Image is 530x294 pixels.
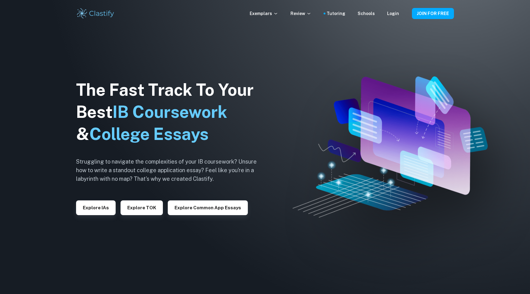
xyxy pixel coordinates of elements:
[250,10,278,17] p: Exemplars
[76,200,116,215] button: Explore IAs
[404,12,407,15] button: Help and Feedback
[293,76,488,218] img: Clastify hero
[358,10,375,17] a: Schools
[327,10,345,17] a: Tutoring
[387,10,399,17] a: Login
[113,102,227,122] span: IB Coursework
[76,79,266,145] h1: The Fast Track To Your Best &
[412,8,454,19] button: JOIN FOR FREE
[89,124,209,144] span: College Essays
[76,204,116,210] a: Explore IAs
[76,7,115,20] img: Clastify logo
[121,204,163,210] a: Explore TOK
[168,200,248,215] button: Explore Common App essays
[76,157,266,183] h6: Struggling to navigate the complexities of your IB coursework? Unsure how to write a standout col...
[121,200,163,215] button: Explore TOK
[168,204,248,210] a: Explore Common App essays
[290,10,311,17] p: Review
